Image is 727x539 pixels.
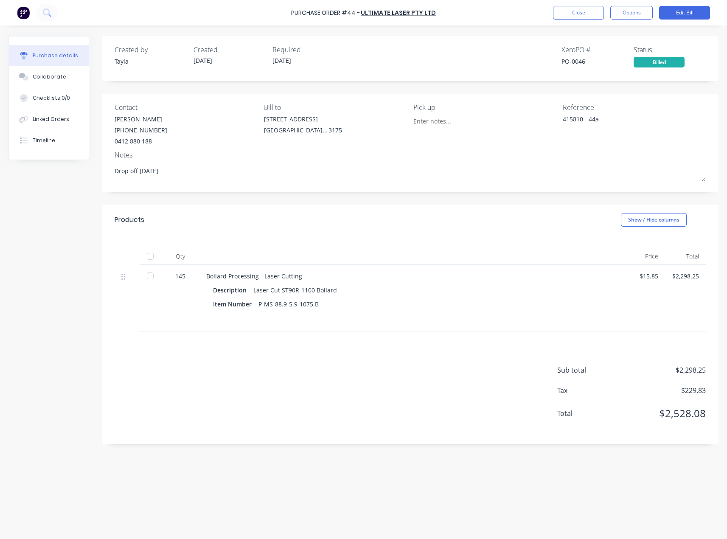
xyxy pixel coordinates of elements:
[553,6,604,20] button: Close
[610,6,653,20] button: Options
[33,94,70,102] div: Checklists 0/0
[115,150,706,160] div: Notes
[115,115,167,124] div: [PERSON_NAME]
[9,45,89,66] button: Purchase details
[563,102,706,112] div: Reference
[621,385,706,396] span: $229.83
[634,45,706,55] div: Status
[33,73,66,81] div: Collaborate
[264,126,342,135] div: [GEOGRAPHIC_DATA], , 3175
[115,57,187,66] div: Tayla
[213,284,253,296] div: Description
[561,45,634,55] div: Xero PO #
[561,57,634,66] div: PO-0046
[413,102,556,112] div: Pick up
[9,87,89,109] button: Checklists 0/0
[168,272,193,281] div: 145
[115,137,167,146] div: 0412 880 188
[272,45,345,55] div: Required
[621,213,687,227] button: Show / Hide columns
[557,408,621,418] span: Total
[659,6,710,20] button: Edit Bill
[361,8,436,17] a: Ultimate Laser Pty Ltd
[17,6,30,19] img: Factory
[258,298,319,310] div: P-MS-88.9-5.9-1075.B
[161,248,199,265] div: Qty
[634,57,685,67] div: Billed
[33,115,69,123] div: Linked Orders
[624,248,665,265] div: Price
[115,126,167,135] div: [PHONE_NUMBER]
[665,248,706,265] div: Total
[33,52,78,59] div: Purchase details
[291,8,360,17] div: Purchase Order #44 -
[621,406,706,421] span: $2,528.08
[115,102,258,112] div: Contact
[194,45,266,55] div: Created
[621,365,706,375] span: $2,298.25
[264,102,407,112] div: Bill to
[115,215,144,225] div: Products
[413,115,491,127] input: Enter notes...
[672,272,699,281] div: $2,298.25
[33,137,55,144] div: Timeline
[9,109,89,130] button: Linked Orders
[631,272,658,281] div: $15.85
[264,115,342,124] div: [STREET_ADDRESS]
[9,66,89,87] button: Collaborate
[9,130,89,151] button: Timeline
[115,162,706,181] textarea: Drop off [DATE]
[557,385,621,396] span: Tax
[213,298,258,310] div: Item Number
[206,272,617,281] div: Bollard Processing - Laser Cutting
[563,115,669,134] textarea: 415810 - 44a
[253,284,337,296] div: Laser Cut ST90R-1100 Bollard
[557,365,621,375] span: Sub total
[115,45,187,55] div: Created by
